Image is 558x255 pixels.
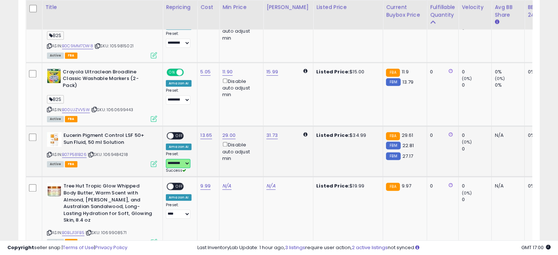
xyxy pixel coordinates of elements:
[462,132,491,139] div: 0
[222,141,258,162] div: Disable auto adjust min
[47,31,64,40] span: B2S
[183,69,194,75] span: OFF
[166,152,192,173] div: Preset:
[62,230,84,236] a: B0BLJ13FB5
[521,244,551,251] span: 2025-08-14 17:00 GMT
[316,183,377,189] div: $19.99
[303,132,307,137] i: Calculated using Dynamic Max Price.
[285,244,305,251] a: 3 listings
[495,3,521,19] div: Avg BB Share
[316,69,377,75] div: $15.00
[528,183,552,189] div: 0%
[166,168,186,173] span: Success
[166,80,192,87] div: Amazon AI
[462,139,472,145] small: (0%)
[495,82,524,88] div: 0%
[222,20,258,41] div: Disable auto adjust min
[47,69,157,121] div: ASIN:
[45,3,160,11] div: Title
[200,182,211,190] a: 9.99
[166,31,192,48] div: Preset:
[495,19,499,25] small: Avg BB Share.
[430,3,455,19] div: Fulfillable Quantity
[167,69,176,75] span: ON
[222,182,231,190] a: N/A
[222,132,236,139] a: 29.00
[65,116,77,122] span: FBA
[166,3,194,11] div: Repricing
[430,69,453,75] div: 0
[430,183,453,189] div: 0
[222,77,258,98] div: Disable auto adjust min
[85,230,127,236] span: | SKU: 1069908571
[197,244,551,251] div: Last InventoryLab Update: 1 hour ago, require user action, not synced.
[47,69,61,83] img: 51KZ3QUv1YL._SL40_.jpg
[200,68,211,76] a: 5.05
[528,3,554,19] div: BB Share 24h.
[7,244,127,251] div: seller snap | |
[462,196,491,203] div: 0
[462,69,491,75] div: 0
[402,79,414,85] span: 13.79
[462,76,472,81] small: (0%)
[200,132,212,139] a: 13.65
[47,12,157,58] div: ASIN:
[386,132,400,140] small: FBA
[91,107,133,113] span: | SKU: 1060699443
[386,3,424,19] div: Current Buybox Price
[462,183,491,189] div: 0
[62,152,87,158] a: B07P581B26
[316,132,377,139] div: $34.99
[402,153,413,160] span: 27.17
[402,182,412,189] span: 9.97
[166,194,192,201] div: Amazon AI
[95,244,127,251] a: Privacy Policy
[174,183,185,190] span: OFF
[63,132,153,147] b: Eucerin Pigment Control LSF 50+ Sun Fluid, 50 ml Solution
[47,183,62,197] img: 41V4F7SZnHL._SL40_.jpg
[462,82,491,88] div: 0
[62,43,93,49] a: B0C9MM7DW8
[7,244,34,251] strong: Copyright
[200,3,216,11] div: Cost
[65,161,77,167] span: FBA
[430,132,453,139] div: 0
[222,68,233,76] a: 11.90
[352,244,388,251] a: 2 active listings
[222,3,260,11] div: Min Price
[266,3,310,11] div: [PERSON_NAME]
[303,69,307,73] i: Calculated using Dynamic Max Price.
[88,152,128,157] span: | SKU: 1069484218
[495,183,519,189] div: N/A
[495,132,519,139] div: N/A
[63,183,153,225] b: Tree Hut Tropic Glow Whipped Body Butter, Warm Scent with Almond, [PERSON_NAME], and Australian S...
[62,107,90,113] a: B00LUZVV5W
[386,183,400,191] small: FBA
[47,95,64,103] span: B2S
[462,190,472,196] small: (0%)
[386,69,400,77] small: FBA
[402,132,413,139] span: 29.61
[174,133,185,139] span: OFF
[266,68,278,76] a: 15.99
[495,69,524,75] div: 0%
[316,182,350,189] b: Listed Price:
[166,203,192,219] div: Preset:
[166,88,192,105] div: Preset:
[63,69,152,91] b: Crayola Ultraclean Broadline Classic Washable Markers (2-Pack)
[47,116,64,122] span: All listings currently available for purchase on Amazon
[316,3,380,11] div: Listed Price
[386,142,400,149] small: FBM
[47,161,64,167] span: All listings currently available for purchase on Amazon
[47,52,64,59] span: All listings currently available for purchase on Amazon
[316,68,350,75] b: Listed Price:
[65,52,77,59] span: FBA
[402,142,414,149] span: 22.81
[63,244,94,251] a: Terms of Use
[316,132,350,139] b: Listed Price:
[495,76,505,81] small: (0%)
[462,146,491,152] div: 0
[462,3,488,11] div: Velocity
[386,152,400,160] small: FBM
[528,132,552,139] div: 0%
